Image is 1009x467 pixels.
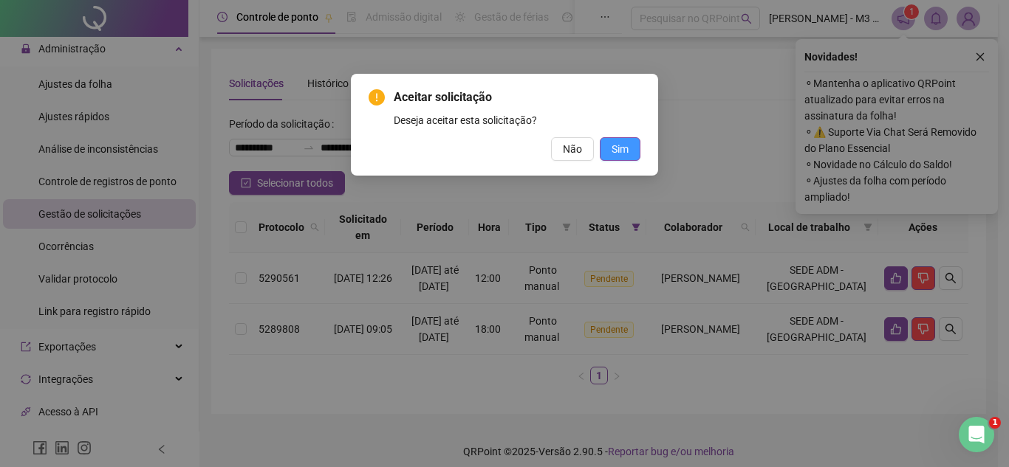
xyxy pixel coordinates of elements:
[989,417,1001,429] span: 1
[369,89,385,105] span: exclamation-circle
[563,141,582,157] span: Não
[394,112,640,128] div: Deseja aceitar esta solicitação?
[959,417,994,452] iframe: Intercom live chat
[394,89,640,106] span: Aceitar solicitação
[600,137,640,161] button: Sim
[551,137,594,161] button: Não
[612,141,629,157] span: Sim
